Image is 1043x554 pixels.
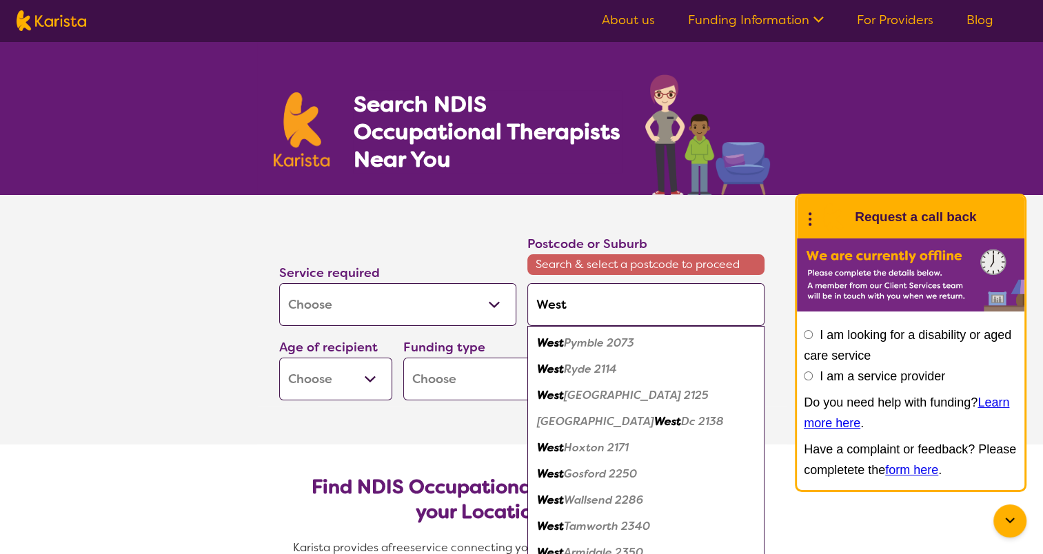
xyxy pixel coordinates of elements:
img: Karista logo [17,10,86,31]
em: Hoxton 2171 [564,440,629,455]
label: I am looking for a disability or aged care service [804,328,1011,362]
em: [GEOGRAPHIC_DATA] [537,414,654,429]
label: Postcode or Suburb [527,236,647,252]
em: Dc 2138 [681,414,724,429]
p: Do you need help with funding? . [804,392,1017,433]
em: West [537,336,564,350]
label: Funding type [403,339,485,356]
em: West [537,519,564,533]
em: West [654,414,681,429]
img: Karista offline chat form to request call back [797,238,1024,311]
div: West Pennant Hills 2125 [534,382,758,409]
span: Search & select a postcode to proceed [527,254,764,275]
label: Service required [279,265,380,281]
a: Funding Information [688,12,824,28]
em: Pymble 2073 [564,336,634,350]
img: Karista logo [274,92,330,167]
div: West Ryde 2114 [534,356,758,382]
em: West [537,440,564,455]
em: West [537,493,564,507]
div: West Gosford 2250 [534,461,758,487]
em: [GEOGRAPHIC_DATA] 2125 [564,388,709,402]
a: About us [602,12,655,28]
a: For Providers [857,12,933,28]
input: Type [527,283,764,326]
em: West [537,466,564,481]
label: I am a service provider [820,369,945,383]
div: West Hoxton 2171 [534,435,758,461]
div: Concord West Dc 2138 [534,409,758,435]
em: West [537,388,564,402]
em: Ryde 2114 [564,362,617,376]
em: West [537,362,564,376]
h1: Request a call back [855,207,976,227]
em: Gosford 2250 [564,466,637,481]
a: Blog [966,12,993,28]
div: West Pymble 2073 [534,330,758,356]
em: Wallsend 2286 [564,493,643,507]
p: Have a complaint or feedback? Please completete the . [804,439,1017,480]
div: West Tamworth 2340 [534,513,758,540]
a: form here [885,463,938,477]
img: Karista [819,203,847,231]
h2: Find NDIS Occupational Therapists based on your Location & Needs [290,475,753,524]
div: West Wallsend 2286 [534,487,758,513]
em: Tamworth 2340 [564,519,650,533]
label: Age of recipient [279,339,378,356]
img: occupational-therapy [645,74,770,195]
h1: Search NDIS Occupational Therapists Near You [353,90,621,173]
